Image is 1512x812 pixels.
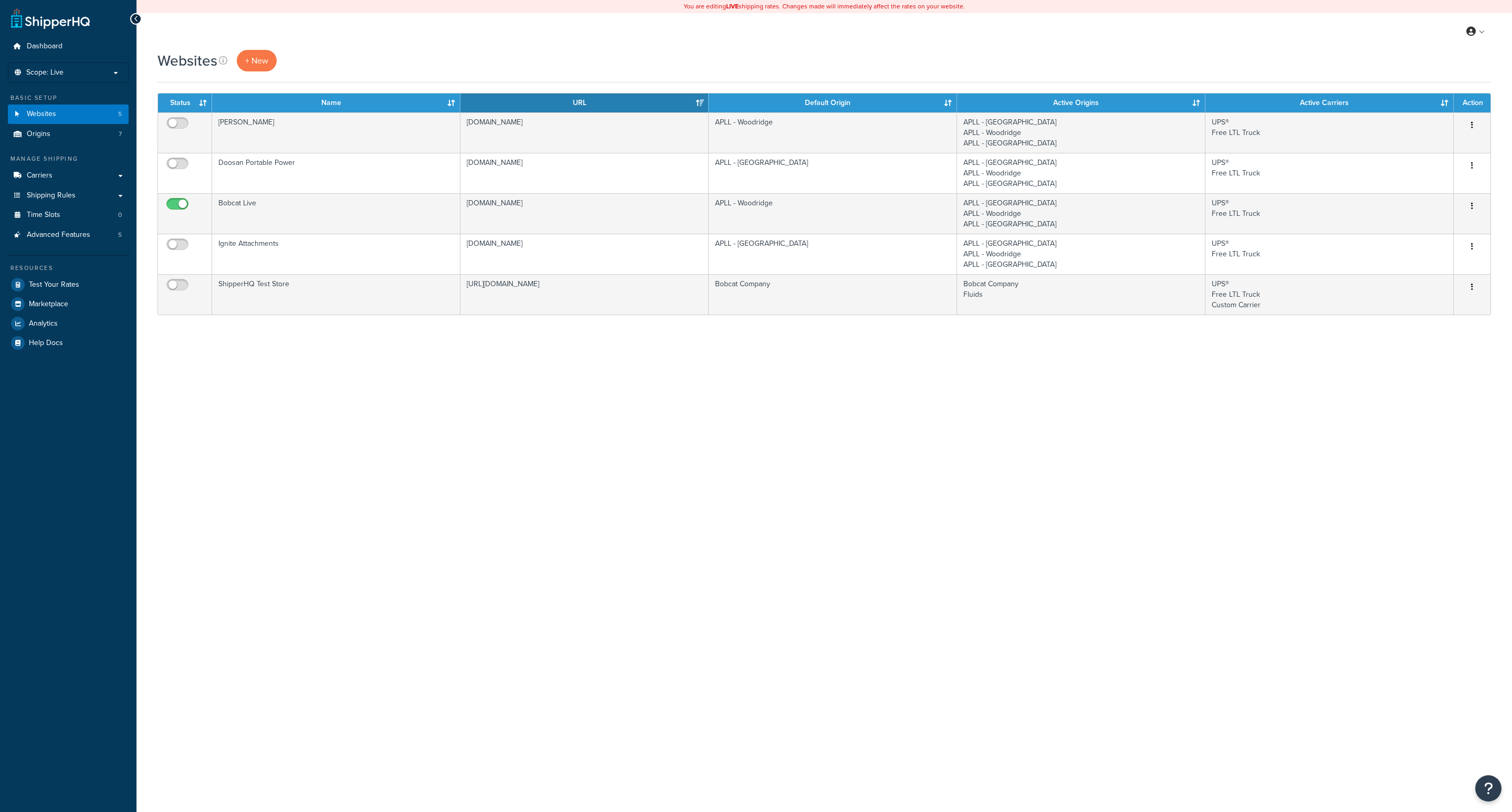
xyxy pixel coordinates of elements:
a: Marketplace [8,295,129,314]
th: Name: activate to sort column ascending [212,93,460,112]
td: APLL - Woodridge [709,112,957,153]
span: + New [245,55,268,67]
td: [DOMAIN_NAME] [460,112,709,153]
th: Status: activate to sort column ascending [158,93,212,112]
td: UPS® Free LTL Truck Custom Carrier [1205,274,1454,315]
div: Basic Setup [8,93,129,102]
th: Active Origins: activate to sort column ascending [957,93,1205,112]
span: Analytics [29,319,58,328]
button: Open Resource Center [1475,775,1501,801]
span: Time Slots [27,211,60,220]
td: APLL - [GEOGRAPHIC_DATA] APLL - Woodridge APLL - [GEOGRAPHIC_DATA] [957,193,1205,234]
span: 5 [118,110,122,119]
li: Websites [8,105,129,124]
th: Active Carriers: activate to sort column ascending [1205,93,1454,112]
td: [DOMAIN_NAME] [460,153,709,193]
a: Time Slots 0 [8,205,129,225]
span: Advanced Features [27,231,90,240]
li: Origins [8,124,129,144]
td: Bobcat Company Fluids [957,274,1205,315]
span: Dashboard [27,42,62,51]
a: Help Docs [8,334,129,352]
span: Carriers [27,171,52,180]
li: Advanced Features [8,225,129,245]
div: Manage Shipping [8,154,129,163]
td: [DOMAIN_NAME] [460,234,709,274]
a: Carriers [8,166,129,185]
a: + New [237,50,277,71]
td: Bobcat Live [212,193,460,234]
td: APLL - [GEOGRAPHIC_DATA] [709,153,957,193]
td: UPS® Free LTL Truck [1205,112,1454,153]
span: Shipping Rules [27,191,76,200]
th: URL: activate to sort column ascending [460,93,709,112]
span: Origins [27,130,50,139]
a: Origins 7 [8,124,129,144]
a: ShipperHQ Home [11,8,90,29]
td: [PERSON_NAME] [212,112,460,153]
span: 0 [118,211,122,220]
span: Test Your Rates [29,280,79,289]
a: Analytics [8,314,129,333]
span: Help Docs [29,339,63,348]
b: LIVE [726,2,739,11]
a: Dashboard [8,37,129,56]
a: Shipping Rules [8,186,129,205]
td: UPS® Free LTL Truck [1205,193,1454,234]
td: APLL - [GEOGRAPHIC_DATA] APLL - Woodridge APLL - [GEOGRAPHIC_DATA] [957,112,1205,153]
th: Action [1454,93,1490,112]
td: Bobcat Company [709,274,957,315]
a: Advanced Features 5 [8,225,129,245]
td: Ignite Attachments [212,234,460,274]
td: [DOMAIN_NAME] [460,193,709,234]
td: APLL - [GEOGRAPHIC_DATA] APLL - Woodridge APLL - [GEOGRAPHIC_DATA] [957,234,1205,274]
a: Websites 5 [8,105,129,124]
div: Resources [8,264,129,273]
li: Time Slots [8,205,129,225]
td: APLL - [GEOGRAPHIC_DATA] APLL - Woodridge APLL - [GEOGRAPHIC_DATA] [957,153,1205,193]
td: Doosan Portable Power [212,153,460,193]
span: 5 [118,231,122,240]
td: APLL - Woodridge [709,193,957,234]
td: [URL][DOMAIN_NAME] [460,274,709,315]
td: UPS® Free LTL Truck [1205,234,1454,274]
td: UPS® Free LTL Truck [1205,153,1454,193]
span: Marketplace [29,300,68,309]
td: APLL - [GEOGRAPHIC_DATA] [709,234,957,274]
th: Default Origin: activate to sort column ascending [709,93,957,112]
span: 7 [119,130,122,139]
span: Websites [27,110,56,119]
a: Test Your Rates [8,275,129,294]
span: Scope: Live [26,68,64,77]
h1: Websites [157,50,217,71]
td: ShipperHQ Test Store [212,274,460,315]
